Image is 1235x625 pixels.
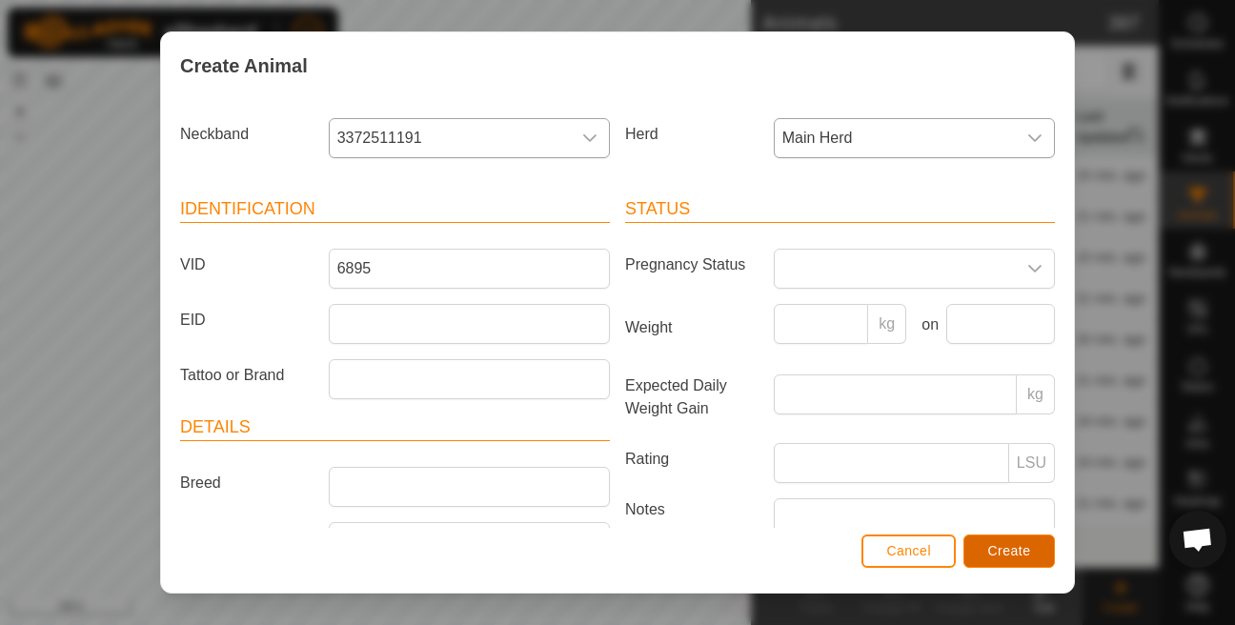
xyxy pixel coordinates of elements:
[172,522,321,546] label: Stock Class
[571,523,609,553] div: dropdown trigger
[180,414,610,441] header: Details
[617,304,766,352] label: Weight
[617,118,766,151] label: Herd
[1017,374,1055,414] p-inputgroup-addon: kg
[617,498,766,606] label: Notes
[180,51,308,80] span: Create Animal
[625,196,1055,223] header: Status
[988,543,1031,558] span: Create
[172,249,321,281] label: VID
[617,249,766,281] label: Pregnancy Status
[963,534,1055,568] button: Create
[1169,511,1226,568] div: Open chat
[886,543,931,558] span: Cancel
[1016,119,1054,157] div: dropdown trigger
[571,119,609,157] div: dropdown trigger
[330,119,571,157] span: 3372511191
[180,196,610,223] header: Identification
[172,467,321,499] label: Breed
[861,534,956,568] button: Cancel
[868,304,906,344] p-inputgroup-addon: kg
[775,119,1016,157] span: Main Herd
[172,118,321,151] label: Neckband
[1009,443,1055,483] p-inputgroup-addon: LSU
[172,359,321,392] label: Tattoo or Brand
[617,374,766,420] label: Expected Daily Weight Gain
[914,313,939,336] label: on
[1016,250,1054,288] div: dropdown trigger
[172,304,321,336] label: EID
[617,443,766,475] label: Rating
